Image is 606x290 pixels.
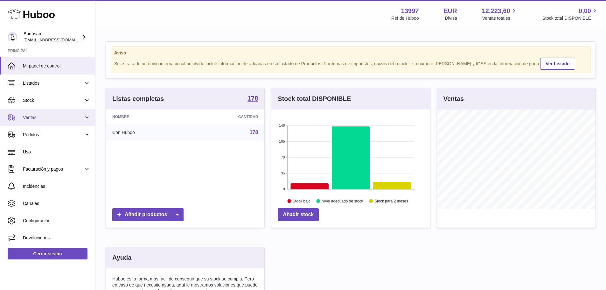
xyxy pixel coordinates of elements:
a: 12.223,60 Ventas totales [482,7,518,21]
a: Añadir stock [278,208,319,221]
td: Con Huboo [106,124,188,141]
text: Stock bajo [293,199,310,203]
h3: Ayuda [112,253,131,262]
span: Stock total DISPONIBLE [542,15,598,21]
span: Ventas [23,115,84,121]
h3: Ventas [443,95,464,103]
div: Bonusan [24,31,81,43]
span: Canales [23,201,90,207]
strong: EUR [443,7,457,15]
span: Incidencias [23,183,90,189]
span: Configuración [23,218,90,224]
text: 140 [279,124,285,127]
a: Cerrar sesión [8,248,87,259]
a: 178 [247,95,258,103]
div: Ref de Huboo [391,15,419,21]
text: 70 [281,155,285,159]
span: Stock [23,97,84,103]
a: Añadir productos [112,208,184,221]
span: 12.223,60 [482,7,510,15]
h3: Stock total DISPONIBLE [278,95,351,103]
strong: 13997 [401,7,419,15]
text: Stock para 2 meses [374,199,408,203]
span: 0,00 [579,7,591,15]
text: Nivel adecuado de stock [322,199,364,203]
a: Ver Listado [540,58,575,70]
strong: Aviso [114,50,587,56]
span: Listados [23,80,84,86]
span: Facturación y pagos [23,166,84,172]
img: info@bonusan.es [8,32,17,42]
text: 105 [279,139,285,143]
div: Divisa [445,15,457,21]
span: Pedidos [23,132,84,138]
h3: Listas completas [112,95,164,103]
span: [EMAIL_ADDRESS][DOMAIN_NAME] [24,37,94,42]
th: Nombre [106,110,188,124]
text: 0 [283,187,285,191]
th: Cantidad [188,110,265,124]
div: Si se trata de un envío internacional no olvide incluir información de aduanas en su Listado de P... [114,57,587,70]
text: 35 [281,171,285,175]
span: Ventas totales [482,15,518,21]
strong: 178 [247,95,258,102]
span: Devoluciones [23,235,90,241]
span: Mi panel de control [23,63,90,69]
a: 0,00 Stock total DISPONIBLE [542,7,598,21]
a: 178 [250,130,258,135]
span: Uso [23,149,90,155]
